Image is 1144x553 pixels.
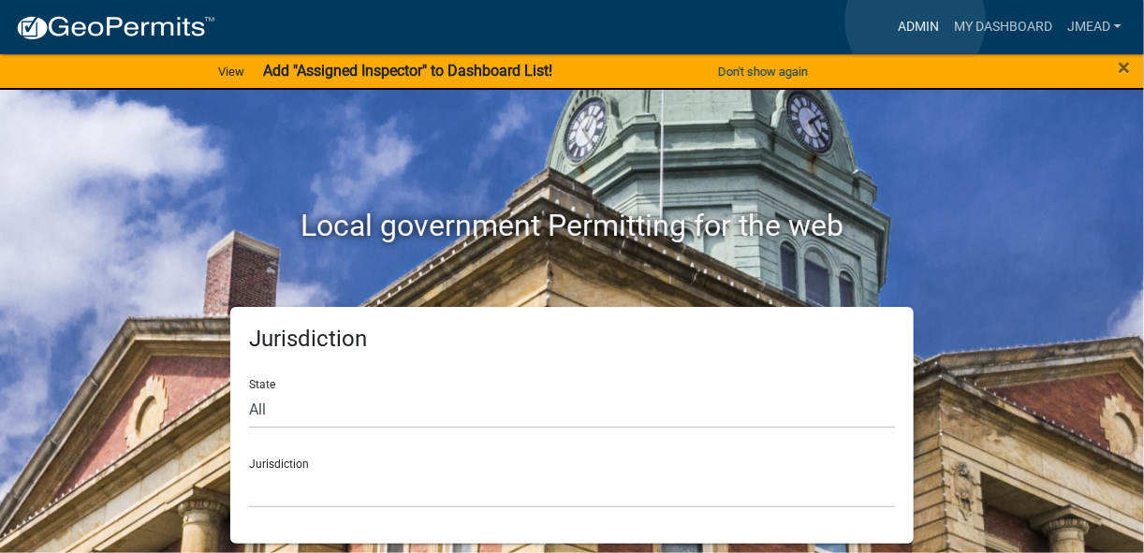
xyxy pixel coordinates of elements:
[263,62,552,80] strong: Add "Assigned Inspector" to Dashboard List!
[249,326,895,353] h5: Jurisdiction
[711,56,815,87] button: Don't show again
[211,56,252,87] a: View
[946,9,1060,45] a: My Dashboard
[1118,56,1130,79] button: Close
[1060,9,1129,45] a: jmead
[1118,54,1130,80] span: ×
[52,208,1092,243] h2: Local government Permitting for the web
[890,9,946,45] a: Admin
